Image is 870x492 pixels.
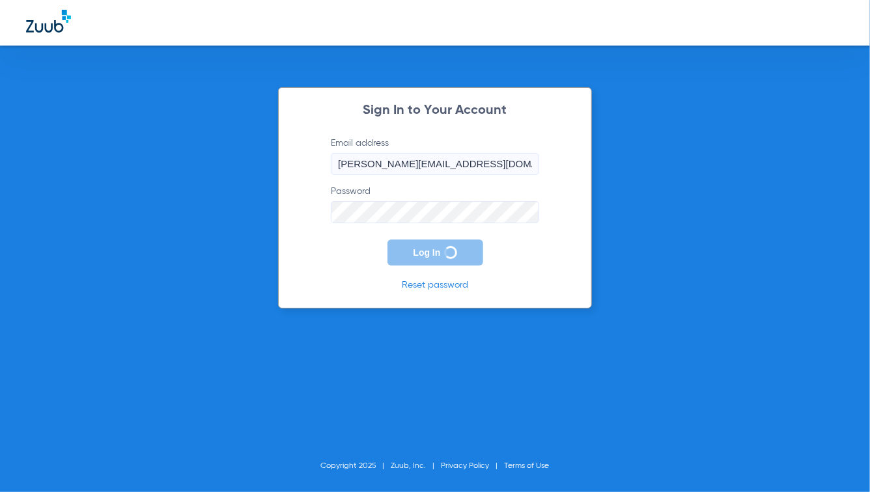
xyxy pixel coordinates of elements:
[321,459,391,472] li: Copyright 2025
[402,280,468,290] a: Reset password
[26,10,71,33] img: Zuub Logo
[331,185,539,223] label: Password
[391,459,442,472] li: Zuub, Inc.
[805,430,870,492] iframe: Chat Widget
[442,462,490,470] a: Privacy Policy
[505,462,550,470] a: Terms of Use
[331,137,539,175] label: Email address
[414,247,441,258] span: Log In
[311,104,559,117] h2: Sign In to Your Account
[331,201,539,223] input: Password
[331,153,539,175] input: Email address
[387,239,483,266] button: Log In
